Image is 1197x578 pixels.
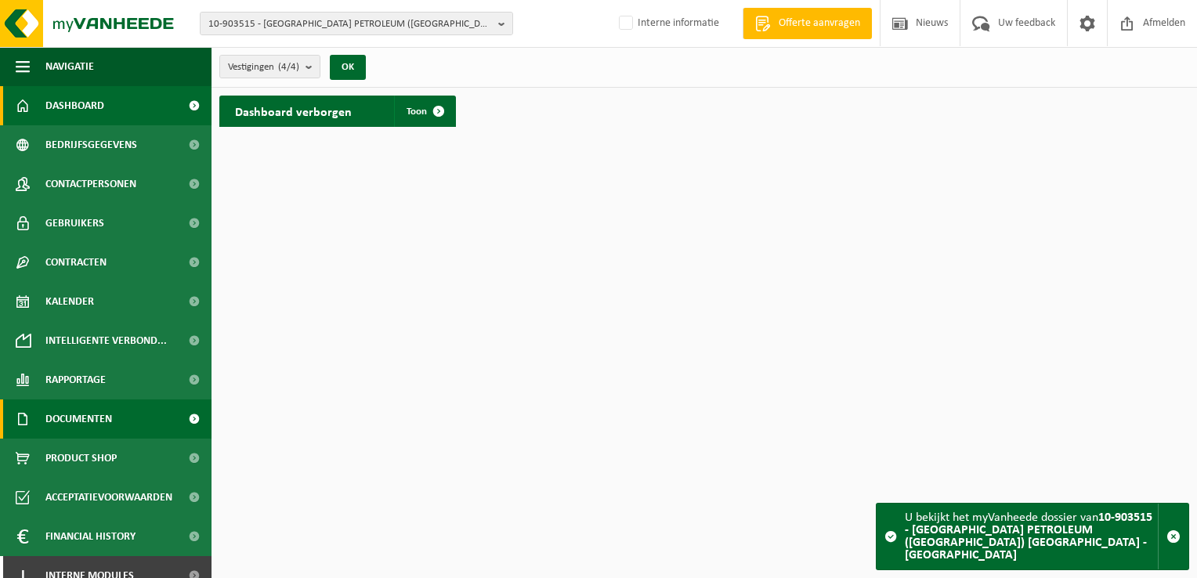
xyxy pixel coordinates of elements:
strong: 10-903515 - [GEOGRAPHIC_DATA] PETROLEUM ([GEOGRAPHIC_DATA]) [GEOGRAPHIC_DATA] - [GEOGRAPHIC_DATA] [905,511,1152,562]
span: Dashboard [45,86,104,125]
label: Interne informatie [616,12,719,35]
span: Acceptatievoorwaarden [45,478,172,517]
span: Gebruikers [45,204,104,243]
button: OK [330,55,366,80]
span: Kalender [45,282,94,321]
div: U bekijkt het myVanheede dossier van [905,504,1158,569]
span: Financial History [45,517,136,556]
h2: Dashboard verborgen [219,96,367,126]
span: Bedrijfsgegevens [45,125,137,164]
span: Toon [407,107,427,117]
a: Offerte aanvragen [743,8,872,39]
span: Offerte aanvragen [775,16,864,31]
span: Intelligente verbond... [45,321,167,360]
span: Contactpersonen [45,164,136,204]
count: (4/4) [278,62,299,72]
span: Documenten [45,399,112,439]
span: 10-903515 - [GEOGRAPHIC_DATA] PETROLEUM ([GEOGRAPHIC_DATA]) [GEOGRAPHIC_DATA] - [GEOGRAPHIC_DATA] [208,13,492,36]
span: Rapportage [45,360,106,399]
button: 10-903515 - [GEOGRAPHIC_DATA] PETROLEUM ([GEOGRAPHIC_DATA]) [GEOGRAPHIC_DATA] - [GEOGRAPHIC_DATA] [200,12,513,35]
a: Toon [394,96,454,127]
span: Contracten [45,243,107,282]
span: Vestigingen [228,56,299,79]
span: Navigatie [45,47,94,86]
button: Vestigingen(4/4) [219,55,320,78]
span: Product Shop [45,439,117,478]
